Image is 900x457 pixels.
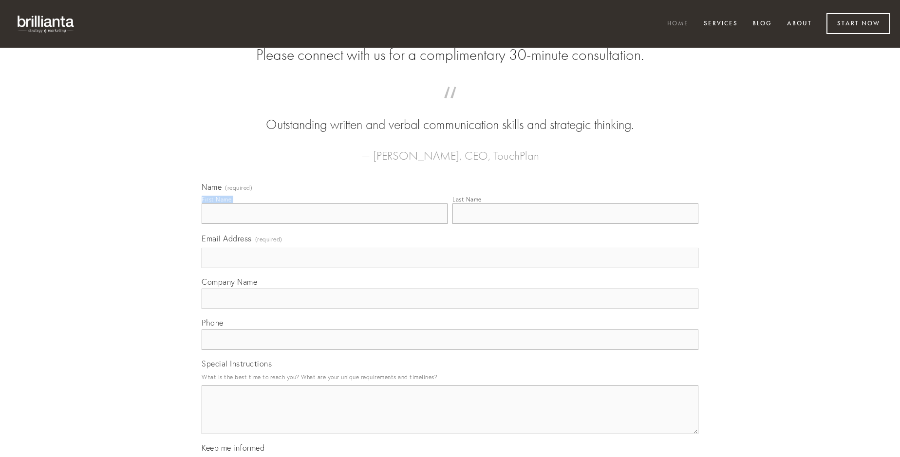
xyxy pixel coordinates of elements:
[202,46,698,64] h2: Please connect with us for a complimentary 30-minute consultation.
[452,196,482,203] div: Last Name
[10,10,83,38] img: brillianta - research, strategy, marketing
[217,96,683,134] blockquote: Outstanding written and verbal communication skills and strategic thinking.
[781,16,818,32] a: About
[202,370,698,384] p: What is the best time to reach you? What are your unique requirements and timelines?
[255,233,282,246] span: (required)
[202,443,264,453] span: Keep me informed
[202,277,257,287] span: Company Name
[826,13,890,34] a: Start Now
[202,182,222,192] span: Name
[225,185,252,191] span: (required)
[697,16,744,32] a: Services
[746,16,778,32] a: Blog
[202,318,224,328] span: Phone
[217,96,683,115] span: “
[661,16,695,32] a: Home
[202,359,272,368] span: Special Instructions
[202,234,252,243] span: Email Address
[217,134,683,165] figcaption: — [PERSON_NAME], CEO, TouchPlan
[202,196,231,203] div: First Name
